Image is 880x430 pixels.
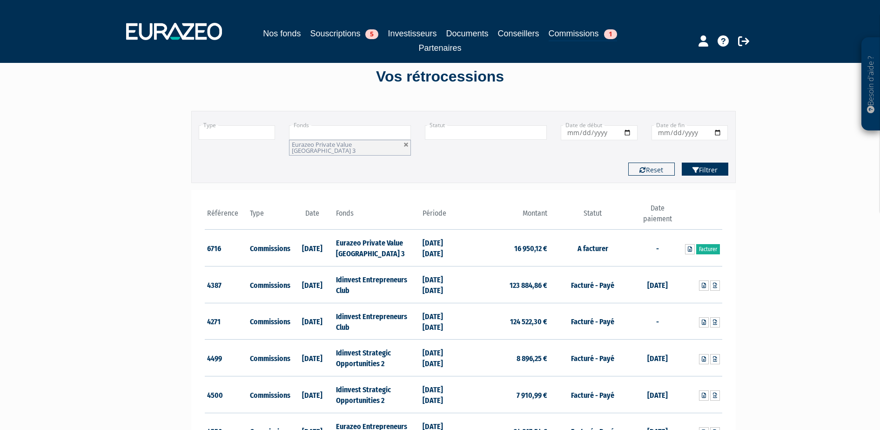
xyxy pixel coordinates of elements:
td: [DATE] [291,340,334,376]
td: Facturé - Payé [550,376,636,413]
td: 4271 [205,303,248,340]
td: [DATE] [DATE] [420,266,464,303]
td: Facturé - Payé [550,340,636,376]
span: 1 [604,29,617,39]
td: Facturé - Payé [550,303,636,340]
td: 4500 [205,376,248,413]
td: Commissions [248,340,291,376]
td: 4387 [205,266,248,303]
a: Investisseurs [388,27,437,40]
a: Partenaires [418,41,461,55]
td: [DATE] [291,303,334,340]
td: Commissions [248,230,291,266]
td: - [636,230,679,266]
th: Période [420,203,464,230]
td: [DATE] [DATE] [420,376,464,413]
a: Nos fonds [263,27,301,40]
a: Commissions1 [549,27,617,41]
td: Eurazeo Private Value [GEOGRAPHIC_DATA] 3 [334,230,420,266]
a: Conseillers [498,27,539,40]
td: [DATE] [291,376,334,413]
span: 5 [365,29,378,39]
button: Reset [628,163,675,176]
td: [DATE] [636,340,679,376]
td: Idinvest Entrepreneurs Club [334,266,420,303]
td: 4499 [205,340,248,376]
td: [DATE] [636,266,679,303]
td: 6716 [205,230,248,266]
th: Date paiement [636,203,679,230]
td: 8 896,25 € [464,340,550,376]
td: [DATE] [636,376,679,413]
th: Date [291,203,334,230]
th: Référence [205,203,248,230]
td: Commissions [248,266,291,303]
td: Idinvest Strategic Opportunities 2 [334,376,420,413]
td: [DATE] [291,266,334,303]
span: Eurazeo Private Value [GEOGRAPHIC_DATA] 3 [292,140,356,155]
a: Documents [446,27,489,40]
th: Statut [550,203,636,230]
td: Facturé - Payé [550,266,636,303]
th: Type [248,203,291,230]
button: Filtrer [682,163,728,176]
td: 16 950,12 € [464,230,550,266]
td: Commissions [248,376,291,413]
th: Fonds [334,203,420,230]
td: Idinvest Strategic Opportunities 2 [334,340,420,376]
th: Montant [464,203,550,230]
p: Besoin d'aide ? [866,42,876,126]
td: 7 910,99 € [464,376,550,413]
td: 124 522,30 € [464,303,550,340]
td: 123 884,86 € [464,266,550,303]
td: Idinvest Entrepreneurs Club [334,303,420,340]
td: [DATE] [DATE] [420,230,464,266]
a: Souscriptions5 [310,27,378,40]
td: [DATE] [DATE] [420,340,464,376]
td: [DATE] [291,230,334,266]
td: - [636,303,679,340]
td: [DATE] [DATE] [420,303,464,340]
div: Vos rétrocessions [175,66,705,88]
a: Facturer [696,244,720,254]
td: Commissions [248,303,291,340]
img: 1732889491-logotype_eurazeo_blanc_rvb.png [126,23,222,40]
td: A facturer [550,230,636,266]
